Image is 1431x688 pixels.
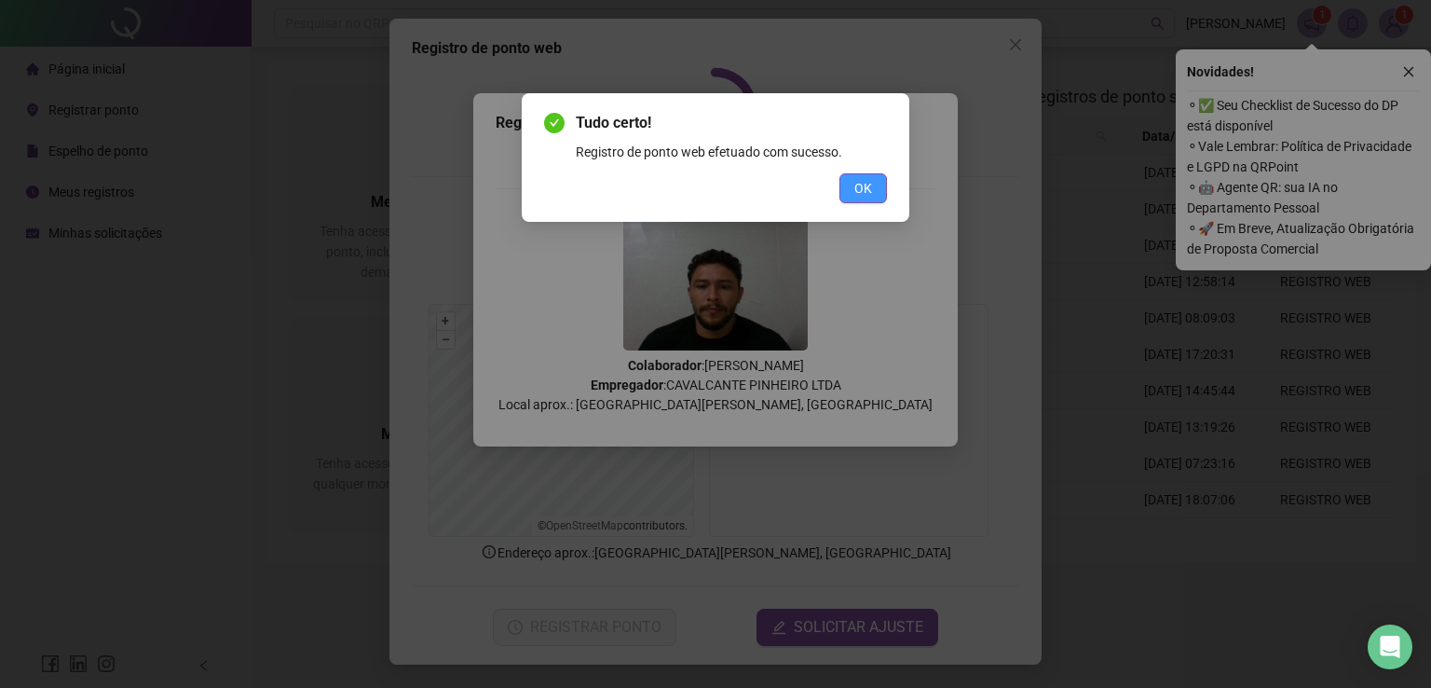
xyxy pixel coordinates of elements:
[1368,625,1412,669] div: Open Intercom Messenger
[839,173,887,203] button: OK
[854,178,872,199] span: OK
[576,112,887,134] span: Tudo certo!
[576,142,887,162] div: Registro de ponto web efetuado com sucesso.
[544,113,565,133] span: check-circle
